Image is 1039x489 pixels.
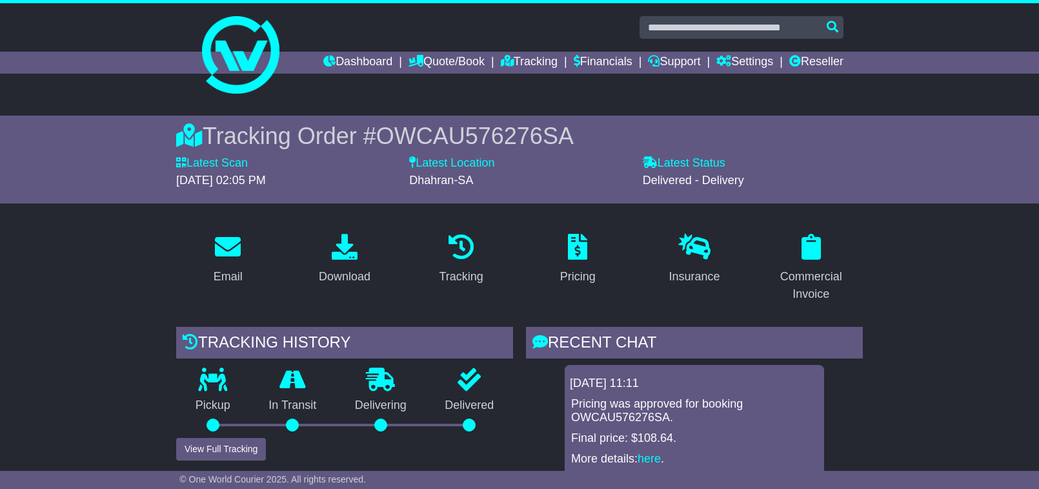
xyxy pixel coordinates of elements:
a: Tracking [431,229,492,290]
div: Pricing [560,268,596,286]
span: Delivered - Delivery [643,174,744,187]
div: RECENT CHAT [526,327,863,362]
span: OWCAU576276SA [376,123,574,149]
a: Pricing [552,229,604,290]
p: Delivered [426,399,514,413]
div: Email [214,268,243,286]
div: Download [319,268,370,286]
a: here [638,452,661,465]
div: Insurance [669,268,720,286]
p: More details: . [571,452,818,466]
button: View Full Tracking [176,438,266,461]
div: Tracking Order # [176,122,863,150]
p: In Transit [250,399,336,413]
div: Tracking [439,268,483,286]
label: Latest Location [409,156,494,171]
a: Insurance [660,229,728,290]
a: Dashboard [323,52,392,74]
a: Email [205,229,251,290]
div: Commercial Invoice [767,268,854,303]
a: Quote/Book [409,52,485,74]
span: © One World Courier 2025. All rights reserved. [179,474,366,484]
a: Settings [716,52,773,74]
p: Delivering [336,399,426,413]
div: [DATE] 11:11 [570,377,819,391]
p: Pickup [176,399,250,413]
a: Reseller [789,52,843,74]
span: Dhahran-SA [409,174,473,187]
label: Latest Scan [176,156,248,171]
div: Tracking history [176,327,513,362]
a: Tracking [501,52,558,74]
p: Pricing was approved for booking OWCAU576276SA. [571,397,818,425]
label: Latest Status [643,156,725,171]
p: Final price: $108.64. [571,432,818,446]
a: Download [310,229,379,290]
a: Commercial Invoice [759,229,863,307]
a: Financials [574,52,632,74]
a: Support [648,52,700,74]
span: [DATE] 02:05 PM [176,174,266,187]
